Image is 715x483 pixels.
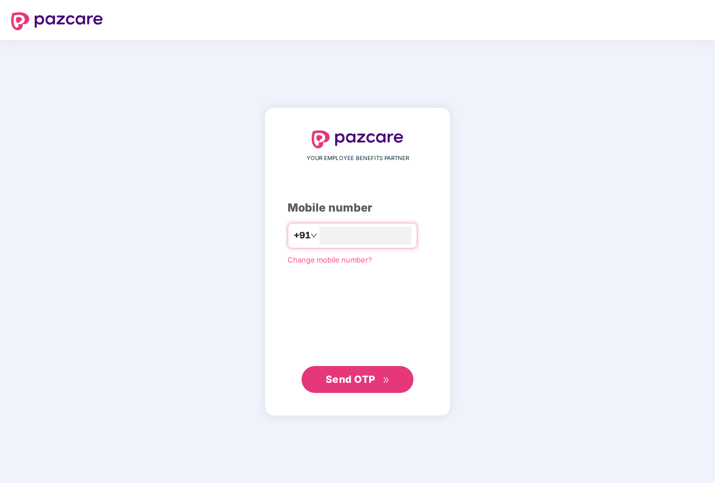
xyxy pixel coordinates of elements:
span: double-right [383,377,390,384]
span: down [311,232,317,239]
span: YOUR EMPLOYEE BENEFITS PARTNER [307,154,409,163]
img: logo [312,130,403,148]
button: Send OTPdouble-right [302,366,413,393]
img: logo [11,12,103,30]
a: Change mobile number? [288,255,372,264]
div: Mobile number [288,199,427,217]
span: Send OTP [326,373,375,385]
span: +91 [294,228,311,242]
